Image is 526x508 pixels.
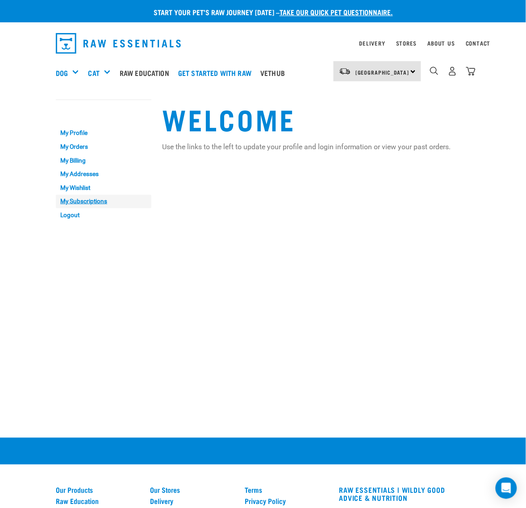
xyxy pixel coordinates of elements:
a: Delivery [359,42,385,45]
p: Use the links to the left to update your profile and login information or view your past orders. [162,142,470,152]
img: van-moving.png [339,67,351,76]
a: Vethub [258,55,292,91]
h1: Welcome [162,102,470,134]
a: Contact [466,42,491,45]
a: Dog [56,67,68,78]
a: Raw Education [56,497,140,505]
a: My Subscriptions [56,195,151,209]
h3: RAW ESSENTIALS | Wildly Good Advice & Nutrition [339,486,470,502]
img: home-icon@2x.png [466,67,476,76]
a: About Us [428,42,455,45]
a: Privacy Policy [245,497,329,505]
a: Logout [56,208,151,222]
a: My Addresses [56,167,151,181]
a: Stores [396,42,417,45]
img: home-icon-1@2x.png [430,67,438,75]
img: user.png [448,67,457,76]
a: Delivery [150,497,234,505]
a: My Wishlist [56,181,151,195]
a: My Profile [56,126,151,140]
a: Cat [88,67,99,78]
a: Raw Education [117,55,176,91]
a: My Account [56,109,99,113]
a: My Orders [56,140,151,154]
a: Our Stores [150,486,234,494]
nav: dropdown navigation [49,29,477,57]
img: Raw Essentials Logo [56,33,181,54]
a: take our quick pet questionnaire. [280,10,393,14]
span: [GEOGRAPHIC_DATA] [355,71,409,74]
a: Our Products [56,486,140,494]
a: Terms [245,486,329,494]
a: Get started with Raw [176,55,258,91]
a: My Billing [56,154,151,168]
div: Open Intercom Messenger [496,478,517,499]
